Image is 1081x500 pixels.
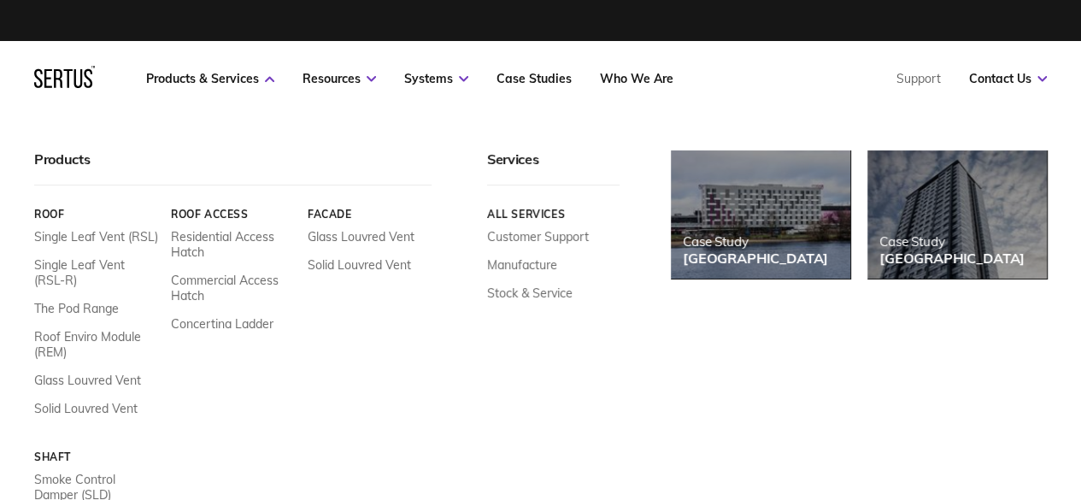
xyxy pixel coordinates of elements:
[34,229,158,244] a: Single Leaf Vent (RSL)
[487,257,557,273] a: Manufacture
[146,71,274,86] a: Products & Services
[487,285,573,301] a: Stock & Service
[171,273,295,303] a: Commercial Access Hatch
[34,301,119,316] a: The Pod Range
[896,71,941,86] a: Support
[879,250,1025,267] div: [GEOGRAPHIC_DATA]
[683,250,828,267] div: [GEOGRAPHIC_DATA]
[171,229,295,260] a: Residential Access Hatch
[308,257,411,273] a: Solid Louvred Vent
[171,316,273,332] a: Concertina Ladder
[404,71,468,86] a: Systems
[879,233,1025,250] div: Case Study
[671,150,850,279] a: Case Study[GEOGRAPHIC_DATA]
[867,150,1047,279] a: Case Study[GEOGRAPHIC_DATA]
[34,401,138,416] a: Solid Louvred Vent
[34,450,158,463] a: Shaft
[308,208,432,221] a: Facade
[171,208,295,221] a: Roof Access
[487,150,620,185] div: Services
[34,150,432,185] div: Products
[34,257,158,288] a: Single Leaf Vent (RSL-R)
[969,71,1047,86] a: Contact Us
[308,229,414,244] a: Glass Louvred Vent
[303,71,376,86] a: Resources
[683,233,828,250] div: Case Study
[600,71,673,86] a: Who We Are
[34,208,158,221] a: Roof
[496,71,572,86] a: Case Studies
[487,229,589,244] a: Customer Support
[34,373,141,388] a: Glass Louvred Vent
[487,208,620,221] a: All services
[34,329,158,360] a: Roof Enviro Module (REM)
